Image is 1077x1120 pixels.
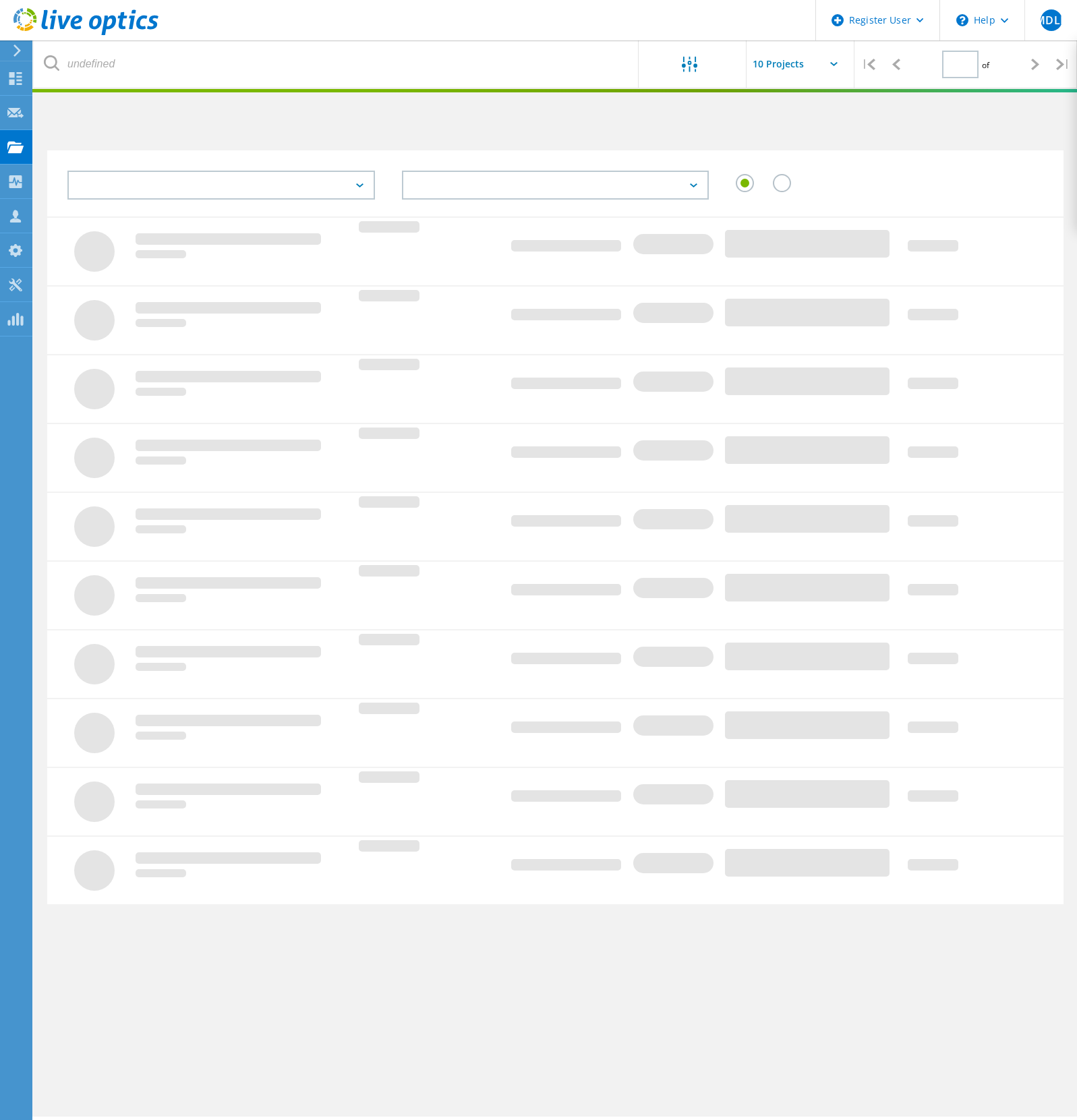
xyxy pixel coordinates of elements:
span: of [982,59,989,71]
div: | [1049,40,1077,88]
span: MDLP [1035,15,1067,26]
div: | [854,40,882,88]
a: Live Optics Dashboard [13,28,158,38]
svg: \n [956,14,968,26]
input: undefined [34,40,639,88]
